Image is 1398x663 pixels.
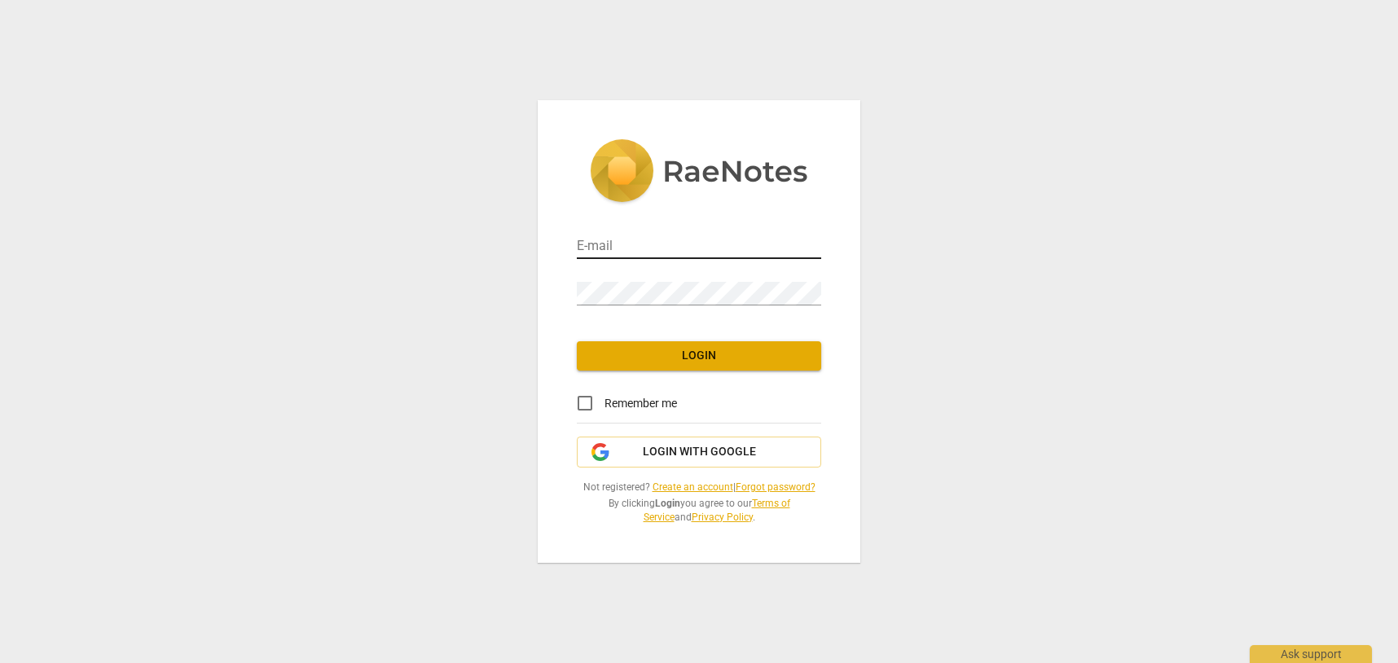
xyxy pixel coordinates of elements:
span: Login [590,348,808,364]
img: 5ac2273c67554f335776073100b6d88f.svg [590,139,808,206]
span: By clicking you agree to our and . [577,497,821,524]
button: Login [577,341,821,371]
div: Ask support [1250,645,1372,663]
a: Terms of Service [644,498,790,523]
a: Privacy Policy [692,512,753,523]
span: Not registered? | [577,481,821,494]
a: Create an account [653,481,733,493]
button: Login with Google [577,437,821,468]
b: Login [655,498,680,509]
span: Remember me [604,395,677,412]
a: Forgot password? [736,481,815,493]
span: Login with Google [643,444,756,460]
